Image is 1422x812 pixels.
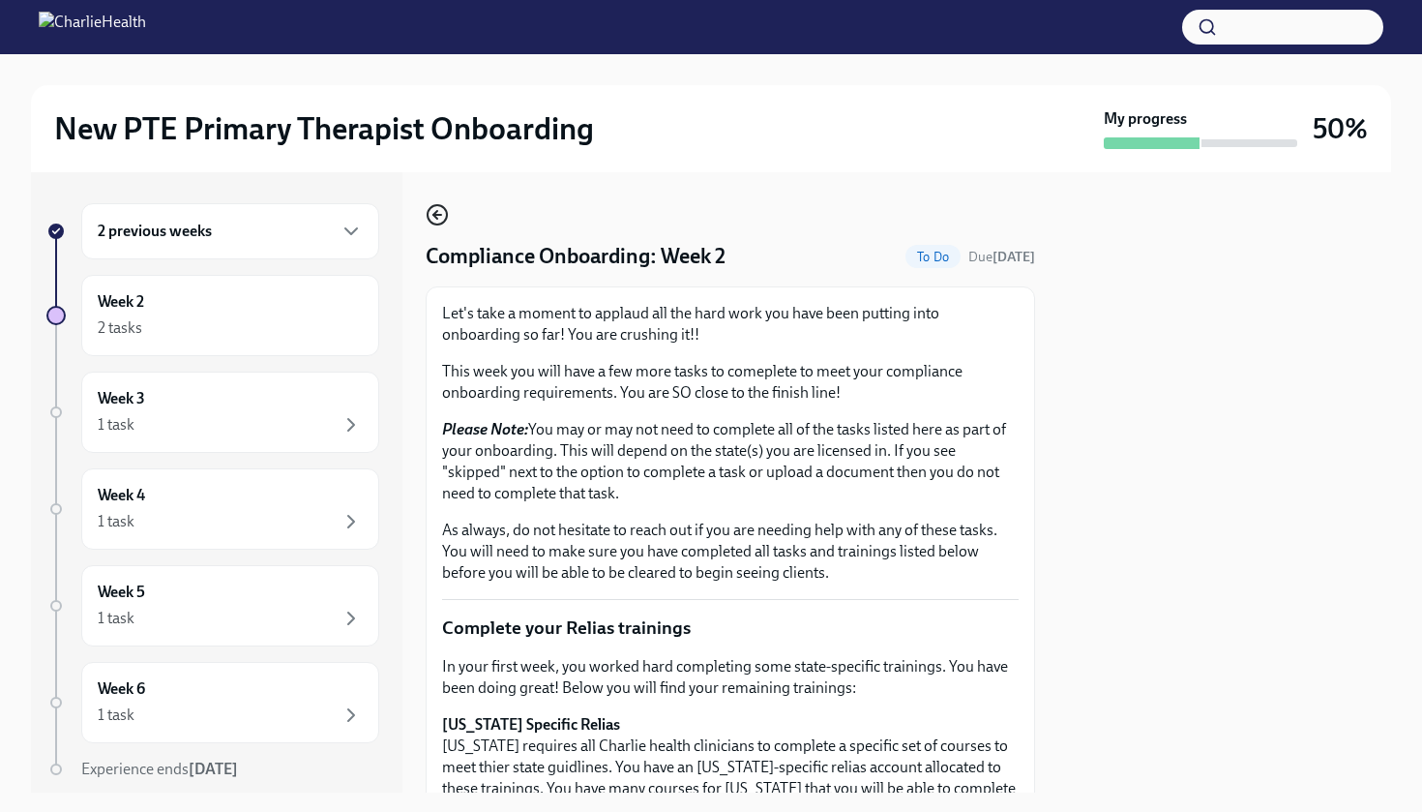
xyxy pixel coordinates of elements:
[81,760,238,778] span: Experience ends
[426,242,726,271] h4: Compliance Onboarding: Week 2
[442,656,1019,699] p: In your first week, you worked hard completing some state-specific trainings. You have been doing...
[98,608,134,629] div: 1 task
[442,520,1019,584] p: As always, do not hesitate to reach out if you are needing help with any of these tasks. You will...
[98,291,144,313] h6: Week 2
[98,678,145,700] h6: Week 6
[98,511,134,532] div: 1 task
[81,203,379,259] div: 2 previous weeks
[968,249,1035,265] span: Due
[98,705,134,726] div: 1 task
[98,485,145,506] h6: Week 4
[98,582,145,603] h6: Week 5
[442,420,528,438] strong: Please Note:
[46,372,379,453] a: Week 31 task
[46,662,379,743] a: Week 61 task
[98,221,212,242] h6: 2 previous weeks
[1313,111,1368,146] h3: 50%
[98,317,142,339] div: 2 tasks
[442,303,1019,346] p: Let's take a moment to applaud all the hard work you have been putting into onboarding so far! Yo...
[442,361,1019,404] p: This week you will have a few more tasks to comeplete to meet your compliance onboarding requirem...
[992,249,1035,265] strong: [DATE]
[46,468,379,550] a: Week 41 task
[98,414,134,436] div: 1 task
[39,12,146,43] img: CharlieHealth
[1104,108,1187,130] strong: My progress
[98,388,145,409] h6: Week 3
[442,616,1019,641] p: Complete your Relias trainings
[189,760,238,778] strong: [DATE]
[46,565,379,647] a: Week 51 task
[905,250,961,264] span: To Do
[968,248,1035,266] span: September 6th, 2025 07:00
[54,109,594,148] h2: New PTE Primary Therapist Onboarding
[442,715,620,734] strong: [US_STATE] Specific Relias
[46,275,379,356] a: Week 22 tasks
[442,419,1019,504] p: You may or may not need to complete all of the tasks listed here as part of your onboarding. This...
